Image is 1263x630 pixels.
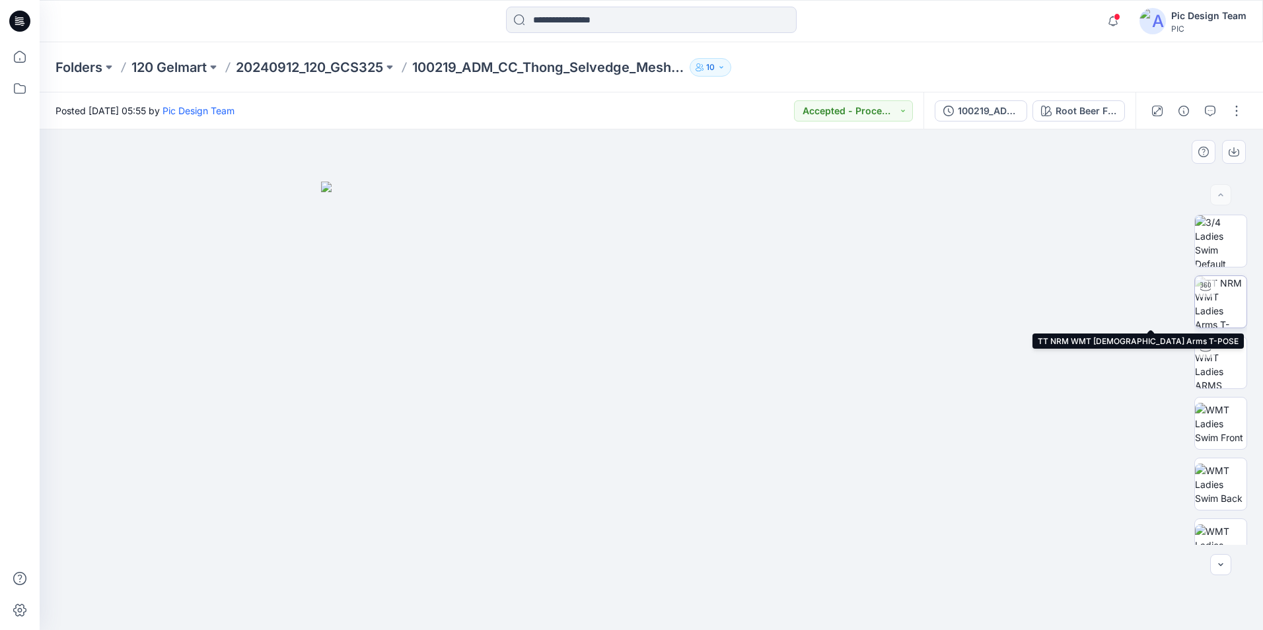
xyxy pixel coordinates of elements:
img: eyJhbGciOiJIUzI1NiIsImtpZCI6IjAiLCJzbHQiOiJzZXMiLCJ0eXAiOiJKV1QifQ.eyJkYXRhIjp7InR5cGUiOiJzdG9yYW... [321,182,982,630]
img: 3/4 Ladies Swim Default [1195,215,1246,267]
img: WMT Ladies Swim Back [1195,464,1246,505]
button: Details [1173,100,1194,122]
button: 10 [690,58,731,77]
a: 20240912_120_GCS325 [236,58,383,77]
div: Pic Design Team [1171,8,1246,24]
img: TT NRM WMT Ladies ARMS DOWN [1195,337,1246,388]
a: Folders [55,58,102,77]
p: 10 [706,60,715,75]
img: WMT Ladies Swim Front [1195,403,1246,444]
div: 100219_ADM_CC_ThongSelvedgeMeshTrim_COLORWAY 2 [958,104,1019,118]
a: Pic Design Team [162,105,235,116]
button: Root Beer Float [1032,100,1125,122]
img: WMT Ladies Swim Left [1195,524,1246,566]
p: 100219_ADM_CC_Thong_Selvedge_Mesh_Trim [412,58,684,77]
div: Root Beer Float [1056,104,1116,118]
img: TT NRM WMT Ladies Arms T-POSE [1195,276,1246,328]
span: Posted [DATE] 05:55 by [55,104,235,118]
button: 100219_ADM_CC_ThongSelvedgeMeshTrim_COLORWAY 2 [935,100,1027,122]
div: PIC [1171,24,1246,34]
img: avatar [1139,8,1166,34]
a: 120 Gelmart [131,58,207,77]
